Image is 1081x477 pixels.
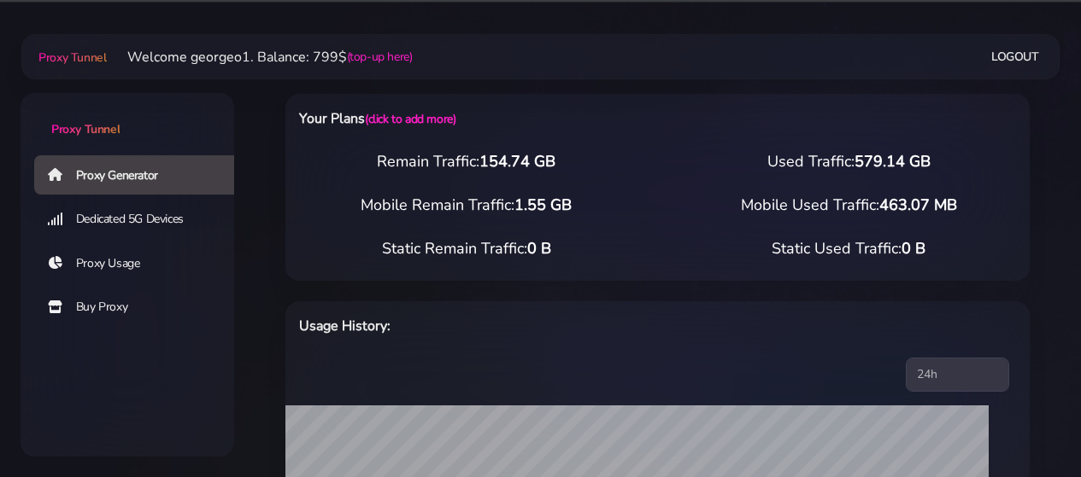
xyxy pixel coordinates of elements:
[299,315,708,337] h6: Usage History:
[347,48,413,66] a: (top-up here)
[38,49,106,66] span: Proxy Tunnel
[51,121,120,137] span: Proxy Tunnel
[34,288,248,327] a: Buy Proxy
[527,238,551,259] span: 0 B
[35,44,106,71] a: Proxy Tunnel
[879,195,957,215] span: 463.07 MB
[107,47,413,67] li: Welcome georgeo1. Balance: 799$
[21,93,234,138] a: Proxy Tunnel
[34,244,248,283] a: Proxy Usage
[34,155,248,195] a: Proxy Generator
[365,111,455,127] a: (click to add more)
[275,237,658,260] div: Static Remain Traffic:
[855,151,931,172] span: 579.14 GB
[514,195,572,215] span: 1.55 GB
[658,237,1041,260] div: Static Used Traffic:
[479,151,555,172] span: 154.74 GB
[902,238,925,259] span: 0 B
[34,200,248,239] a: Dedicated 5G Devices
[275,150,658,173] div: Remain Traffic:
[998,394,1060,456] iframe: Webchat Widget
[658,150,1041,173] div: Used Traffic:
[658,194,1041,217] div: Mobile Used Traffic:
[299,108,708,130] h6: Your Plans
[275,194,658,217] div: Mobile Remain Traffic:
[991,41,1039,73] a: Logout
